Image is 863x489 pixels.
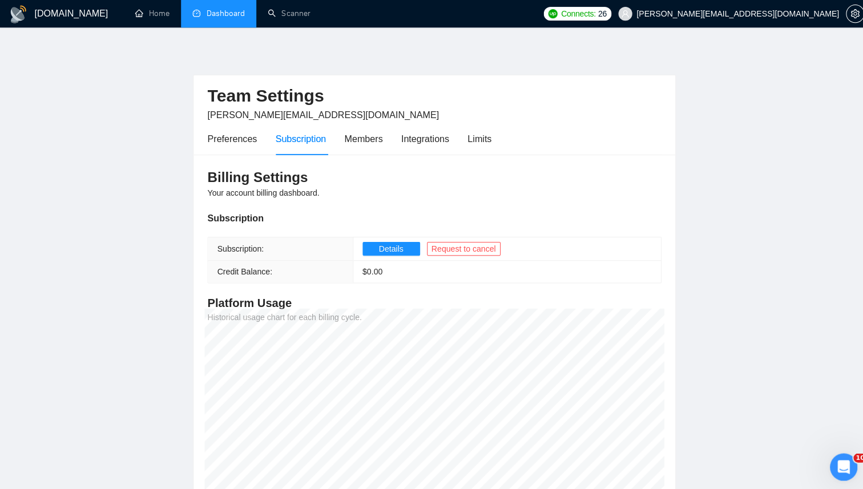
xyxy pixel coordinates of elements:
[191,9,243,18] a: dashboardDashboard
[360,265,380,274] span: $ 0.00
[216,265,271,274] span: Credit Balance:
[206,110,436,119] span: [PERSON_NAME][EMAIL_ADDRESS][DOMAIN_NAME]
[273,131,324,145] div: Subscription
[398,131,446,145] div: Integrations
[848,450,861,459] span: 10
[134,9,168,18] a: homeHome
[206,167,657,185] h3: Billing Settings
[266,9,308,18] a: searchScanner
[465,131,489,145] div: Limits
[840,9,858,18] a: setting
[206,209,657,224] div: Subscription
[824,450,852,478] iframe: Intercom live chat
[424,240,497,254] button: Request to cancel
[429,241,493,253] span: Request to cancel
[594,7,603,20] span: 26
[841,9,858,18] span: setting
[545,9,554,18] img: upwork-logo.png
[206,84,657,107] h2: Team Settings
[376,241,401,253] span: Details
[617,10,625,18] span: user
[360,240,417,254] button: Details
[206,293,657,309] h4: Platform Usage
[206,131,255,145] div: Preferences
[206,187,317,196] span: Your account billing dashboard.
[9,5,27,23] img: logo
[557,7,591,20] span: Connects:
[840,5,858,23] button: setting
[216,243,262,252] span: Subscription:
[342,131,380,145] div: Members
